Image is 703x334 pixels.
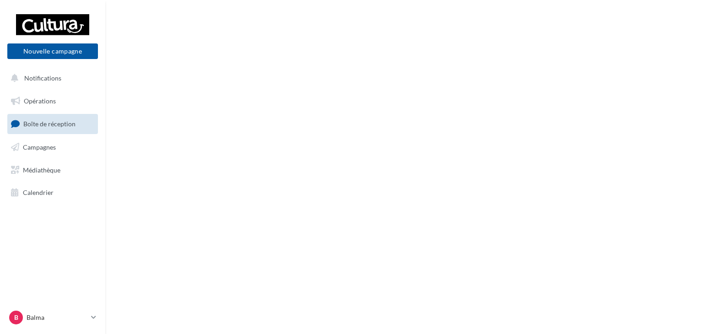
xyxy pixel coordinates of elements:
[23,189,54,196] span: Calendrier
[24,74,61,82] span: Notifications
[5,183,100,202] a: Calendrier
[5,69,96,88] button: Notifications
[23,143,56,151] span: Campagnes
[7,309,98,326] a: B Balma
[23,120,76,128] span: Boîte de réception
[23,166,60,173] span: Médiathèque
[27,313,87,322] p: Balma
[7,43,98,59] button: Nouvelle campagne
[24,97,56,105] span: Opérations
[5,92,100,111] a: Opérations
[14,313,18,322] span: B
[5,138,100,157] a: Campagnes
[5,114,100,134] a: Boîte de réception
[5,161,100,180] a: Médiathèque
